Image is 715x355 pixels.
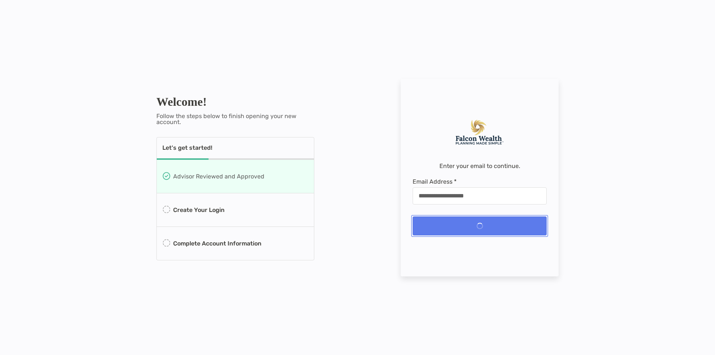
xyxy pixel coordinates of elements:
[413,178,547,185] span: Email Address *
[173,172,264,181] p: Advisor Reviewed and Approved
[156,95,314,109] h1: Welcome!
[439,163,520,169] p: Enter your email to continue.
[455,120,504,145] img: Company Logo
[173,239,261,248] p: Complete Account Information
[156,113,314,125] p: Follow the steps below to finish opening your new account.
[173,205,225,215] p: Create Your Login
[162,145,212,151] p: Let's get started!
[413,193,546,199] input: Email Address *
